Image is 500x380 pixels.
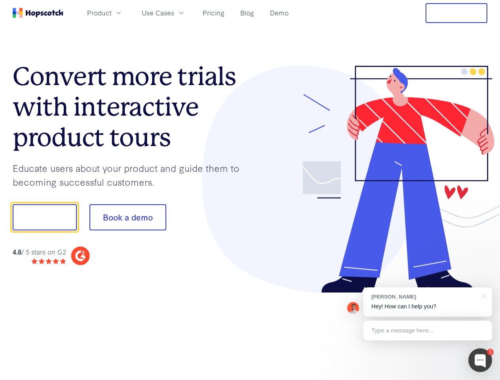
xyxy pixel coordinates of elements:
span: Use Cases [142,8,174,18]
a: Demo [267,6,292,19]
a: Blog [237,6,257,19]
div: [PERSON_NAME] [371,293,476,300]
span: Product [87,8,112,18]
p: Hey! How can I help you? [371,302,484,311]
div: Type a message here... [363,321,492,340]
a: Home [13,8,63,18]
div: 1 [487,349,494,355]
p: Educate users about your product and guide them to becoming successful customers. [13,161,250,188]
a: Pricing [200,6,228,19]
button: Free Trial [426,3,487,23]
button: Show me! [13,204,77,230]
div: / 5 stars on G2 [13,247,66,257]
button: Product [82,6,127,19]
button: Use Cases [137,6,190,19]
h1: Convert more trials with interactive product tours [13,61,250,152]
button: Book a demo [89,204,166,230]
strong: 4.8 [13,247,21,256]
img: Mark Spera [347,302,359,314]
